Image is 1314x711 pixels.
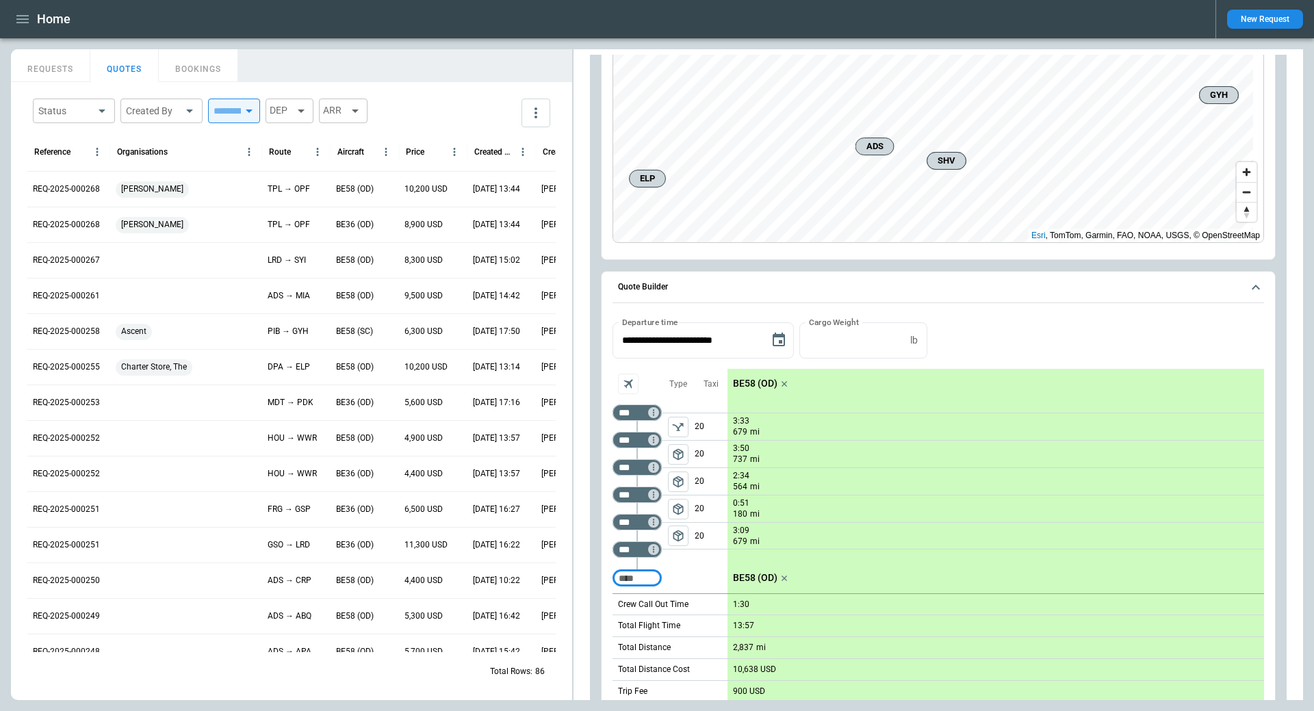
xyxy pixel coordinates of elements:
button: left aligned [668,417,688,437]
p: BE36 (OD) [336,504,374,515]
p: BE36 (OD) [336,539,374,551]
p: REQ-2025-000249 [33,610,100,622]
span: Type of sector [668,444,688,465]
div: Price [406,147,424,157]
p: BE58 (OD) [336,290,374,302]
div: Too short [613,487,662,503]
button: left aligned [668,526,688,546]
p: [PERSON_NAME] [541,575,599,586]
p: BE36 (OD) [336,468,374,480]
button: Zoom in [1237,162,1257,182]
button: Reset bearing to north [1237,202,1257,222]
div: Reference [34,147,70,157]
p: 6,500 USD [404,504,443,515]
p: HOU → WWR [268,432,317,444]
p: mi [750,481,760,493]
p: Total Distance Cost [618,664,690,675]
h1: Home [37,11,70,27]
p: [PERSON_NAME] [541,290,599,302]
p: [PERSON_NAME] [541,326,599,337]
p: 08/19/2025 17:16 [473,397,520,409]
p: ADS → ABQ [268,610,311,622]
button: QUOTES [90,49,159,82]
p: BE58 (OD) [336,432,374,444]
p: [PERSON_NAME] [541,255,599,266]
div: Too short [613,514,662,530]
p: PIB → GYH [268,326,309,337]
p: [PERSON_NAME] [541,468,599,480]
label: Departure time [622,316,678,328]
button: left aligned [668,499,688,519]
p: Taxi [704,378,719,390]
p: REQ-2025-000258 [33,326,100,337]
div: Created By [126,104,181,118]
p: [PERSON_NAME] [541,610,599,622]
div: Created by [543,147,582,157]
p: 08/26/2025 14:42 [473,290,520,302]
span: Type of sector [668,417,688,437]
span: package_2 [671,502,685,516]
button: Organisations column menu [240,142,259,161]
p: [PERSON_NAME] [541,539,599,551]
p: REQ-2025-000252 [33,432,100,444]
span: ELP [635,172,660,185]
p: 08/13/2025 13:57 [473,432,520,444]
p: BE58 (OD) [733,572,777,584]
span: [PERSON_NAME] [116,207,189,242]
canvas: Map [613,31,1253,243]
p: BE36 (OD) [336,219,374,231]
div: Created At (UTC-05:00) [474,147,513,157]
p: mi [750,426,760,438]
span: Charter Store, The [116,350,192,385]
button: Price column menu [445,142,464,161]
p: Total Flight Time [618,620,680,632]
button: left aligned [668,471,688,492]
p: BE58 (SC) [336,326,373,337]
div: DEP [266,99,313,123]
p: 20 [695,495,727,522]
span: Aircraft selection [618,374,639,394]
p: [PERSON_NAME] [541,504,599,515]
button: more [521,99,550,127]
span: ADS [862,140,888,153]
span: package_2 [671,475,685,489]
p: 86 [535,666,545,677]
div: Too short [613,432,662,448]
span: package_2 [671,529,685,543]
span: GYH [1205,88,1233,102]
p: HOU → WWR [268,468,317,480]
p: 8,900 USD [404,219,443,231]
p: 6,300 USD [404,326,443,337]
p: 3:50 [733,443,749,454]
p: 08/22/2025 17:50 [473,326,520,337]
div: Route [269,147,291,157]
p: 4,900 USD [404,432,443,444]
p: TPL → OPF [268,219,310,231]
p: mi [750,508,760,520]
p: [PERSON_NAME] [541,361,599,373]
p: 09/03/2025 15:02 [473,255,520,266]
p: REQ-2025-000255 [33,361,100,373]
p: REQ-2025-000261 [33,290,100,302]
p: 9,500 USD [404,290,443,302]
p: 3:33 [733,416,749,426]
p: 10,638 USD [733,664,776,675]
span: Ascent [116,314,152,349]
div: Too short [613,570,662,586]
p: mi [750,536,760,547]
p: 4,400 USD [404,468,443,480]
p: 08/22/2025 13:14 [473,361,520,373]
p: 20 [695,441,727,467]
p: 20 [695,523,727,549]
p: FRG → GSP [268,504,311,515]
p: 07/31/2025 16:42 [473,610,520,622]
button: Aircraft column menu [376,142,396,161]
p: REQ-2025-000250 [33,575,100,586]
p: 2:34 [733,471,749,481]
p: DPA → ELP [268,361,310,373]
p: 11,300 USD [404,539,448,551]
p: REQ-2025-000253 [33,397,100,409]
p: 679 [733,536,747,547]
button: Created At (UTC-05:00) column menu [513,142,532,161]
p: [PERSON_NAME] [541,219,599,231]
